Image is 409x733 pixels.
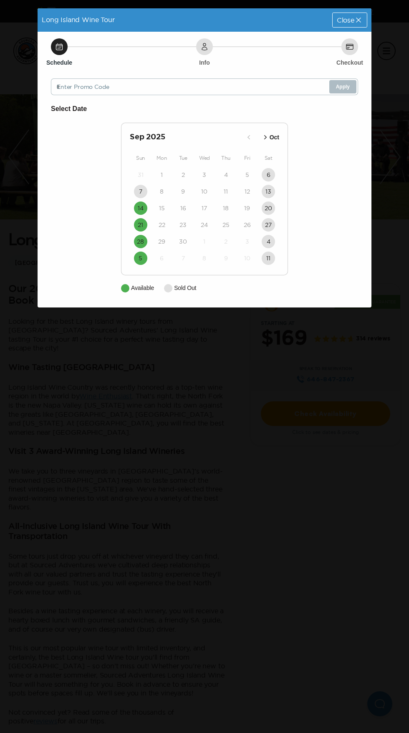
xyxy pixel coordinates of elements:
[130,131,242,143] h2: Sep 2025
[198,168,211,181] button: 3
[158,237,165,246] time: 29
[159,221,165,229] time: 22
[194,153,215,163] div: Wed
[134,202,147,215] button: 14
[223,204,229,212] time: 18
[177,168,190,181] button: 2
[266,254,270,262] time: 11
[138,204,144,212] time: 14
[199,58,210,67] h6: Info
[130,153,151,163] div: Sun
[240,185,254,198] button: 12
[155,252,169,265] button: 6
[182,171,185,179] time: 2
[42,16,115,23] span: Long Island Wine Tour
[240,235,254,248] button: 3
[240,218,254,232] button: 26
[259,131,282,144] button: Oct
[262,185,275,198] button: 13
[219,235,232,248] button: 2
[222,221,230,229] time: 25
[151,153,172,163] div: Mon
[177,235,190,248] button: 30
[155,218,169,232] button: 22
[265,187,271,196] time: 13
[155,168,169,181] button: 1
[245,171,249,179] time: 5
[160,254,164,262] time: 6
[224,254,228,262] time: 9
[270,133,279,142] p: Oct
[244,204,250,212] time: 19
[219,218,232,232] button: 25
[198,235,211,248] button: 1
[245,237,249,246] time: 3
[202,254,206,262] time: 8
[267,171,270,179] time: 6
[337,17,354,23] span: Close
[174,284,196,292] p: Sold Out
[177,202,190,215] button: 16
[201,187,207,196] time: 10
[224,187,228,196] time: 11
[203,237,205,246] time: 1
[224,171,228,179] time: 4
[134,218,147,232] button: 21
[134,235,147,248] button: 28
[202,171,206,179] time: 3
[240,168,254,181] button: 5
[177,252,190,265] button: 7
[262,218,275,232] button: 27
[265,204,272,212] time: 20
[139,187,142,196] time: 7
[137,237,144,246] time: 28
[198,202,211,215] button: 17
[131,284,154,292] p: Available
[219,252,232,265] button: 9
[161,171,163,179] time: 1
[219,168,232,181] button: 4
[336,58,363,67] h6: Checkout
[138,221,143,229] time: 21
[51,103,358,114] h6: Select Date
[245,187,250,196] time: 12
[244,254,250,262] time: 10
[134,185,147,198] button: 7
[244,221,251,229] time: 26
[224,237,227,246] time: 2
[134,168,147,181] button: 31
[262,252,275,265] button: 11
[262,168,275,181] button: 6
[258,153,279,163] div: Sat
[179,237,187,246] time: 30
[202,204,207,212] time: 17
[237,153,258,163] div: Fri
[198,252,211,265] button: 8
[265,221,272,229] time: 27
[267,237,270,246] time: 4
[155,235,169,248] button: 29
[240,252,254,265] button: 10
[219,202,232,215] button: 18
[240,202,254,215] button: 19
[219,185,232,198] button: 11
[198,185,211,198] button: 10
[182,254,185,262] time: 7
[160,187,164,196] time: 8
[155,202,169,215] button: 15
[215,153,237,163] div: Thu
[262,202,275,215] button: 20
[180,204,186,212] time: 16
[262,235,275,248] button: 4
[177,218,190,232] button: 23
[172,153,194,163] div: Tue
[155,185,169,198] button: 8
[46,58,72,67] h6: Schedule
[134,252,147,265] button: 5
[159,204,165,212] time: 15
[138,171,144,179] time: 31
[177,185,190,198] button: 9
[181,187,185,196] time: 9
[198,218,211,232] button: 24
[179,221,187,229] time: 23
